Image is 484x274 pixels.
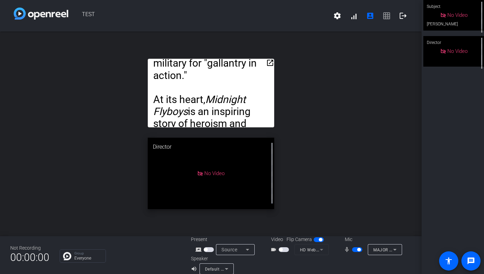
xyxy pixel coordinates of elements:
span: No Video [447,12,468,18]
p: Group [74,252,102,255]
div: Mic [338,236,407,243]
mat-icon: screen_share_outline [195,246,204,254]
p: At its heart, is an inspiring story of heroism and sacrifice from the generation that fought agai... [153,93,269,178]
span: No Video [447,48,468,54]
mat-icon: accessibility [445,257,453,265]
em: Midnight Flyboys [153,93,248,117]
img: Chat Icon [63,252,71,260]
div: Director [423,36,484,49]
mat-icon: open_in_new [266,59,274,67]
mat-icon: mic_none [344,246,352,254]
mat-icon: settings [333,12,341,20]
span: TEST [68,8,329,24]
span: No Video [204,170,225,176]
mat-icon: videocam_outline [270,246,279,254]
span: Source [221,247,237,252]
img: white-gradient.svg [14,8,68,20]
mat-icon: message [467,257,475,265]
span: 00:00:00 [10,249,49,266]
span: Video [271,236,283,243]
div: Not Recording [10,244,49,252]
div: Speaker [191,255,232,262]
span: MAJOR IV (Bluetooth) [373,247,417,252]
span: Default - MAJOR IV (Bluetooth) [205,266,267,272]
div: Director [148,138,274,156]
button: signal_cellular_alt [346,8,362,24]
span: Flip Camera [287,236,312,243]
mat-icon: volume_up [191,265,199,273]
mat-icon: logout [399,12,407,20]
mat-icon: account_box [366,12,374,20]
p: Everyone [74,256,102,260]
div: Present [191,236,259,243]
